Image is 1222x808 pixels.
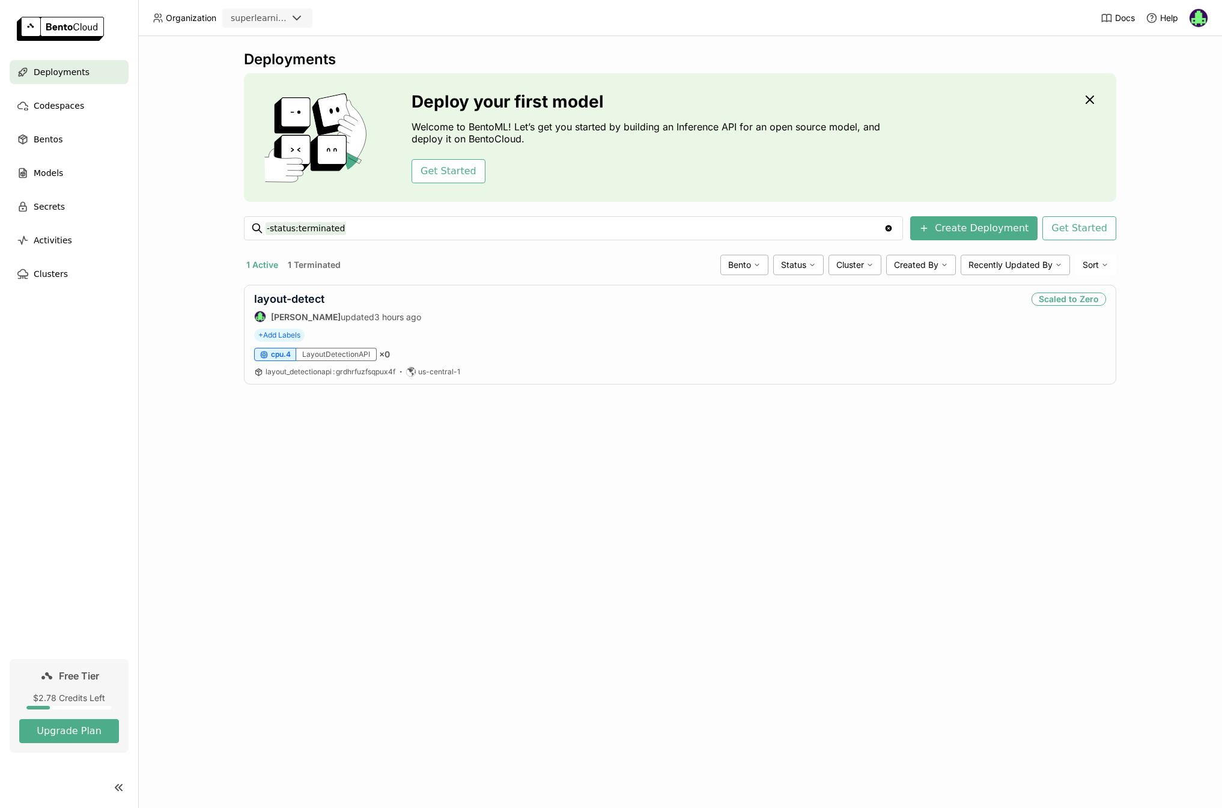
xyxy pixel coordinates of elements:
h3: Deploy your first model [412,92,886,111]
div: updated [254,311,421,323]
span: × 0 [379,349,390,360]
div: Deployments [244,50,1116,68]
div: superlearning [231,12,287,24]
span: Recently Updated By [968,260,1053,270]
a: Codespaces [10,94,129,118]
p: Welcome to BentoML! Let’s get you started by building an Inference API for an open source model, ... [412,121,886,145]
img: Jiwon Park [1190,9,1208,27]
button: Create Deployment [910,216,1038,240]
span: : [333,367,335,376]
img: Jiwon Park [255,311,266,322]
div: Sort [1075,255,1116,275]
button: Get Started [1042,216,1116,240]
span: Free Tier [59,670,99,682]
input: Selected superlearning. [288,13,290,25]
img: cover onboarding [254,93,383,183]
a: Clusters [10,262,129,286]
a: Bentos [10,127,129,151]
div: Bento [720,255,768,275]
div: Recently Updated By [961,255,1070,275]
svg: Clear value [884,223,893,233]
div: Status [773,255,824,275]
a: Deployments [10,60,129,84]
span: Secrets [34,199,65,214]
span: Cluster [836,260,864,270]
span: Bentos [34,132,62,147]
span: Status [781,260,806,270]
div: Created By [886,255,956,275]
a: Free Tier$2.78 Credits LeftUpgrade Plan [10,659,129,753]
div: Cluster [828,255,881,275]
button: Upgrade Plan [19,719,119,743]
a: layout_detectionapi:grdhrfuzfsqpux4f [266,367,395,377]
a: Secrets [10,195,129,219]
button: Get Started [412,159,485,183]
span: Clusters [34,267,68,281]
span: Bento [728,260,751,270]
span: Created By [894,260,938,270]
span: Organization [166,13,216,23]
span: Docs [1115,13,1135,23]
span: layout_detectionapi grdhrfuzfsqpux4f [266,367,395,376]
div: Scaled to Zero [1032,293,1106,306]
span: Sort [1083,260,1099,270]
div: $2.78 Credits Left [19,693,119,703]
span: Help [1160,13,1178,23]
a: Activities [10,228,129,252]
a: Models [10,161,129,185]
div: LayoutDetectionAPI [296,348,377,361]
span: us-central-1 [418,367,460,377]
a: layout-detect [254,293,324,305]
span: Activities [34,233,72,248]
span: cpu.4 [271,350,291,359]
a: Docs [1101,12,1135,24]
span: +Add Labels [254,329,305,342]
button: 1 Terminated [285,257,343,273]
span: Deployments [34,65,90,79]
span: 3 hours ago [374,312,421,322]
strong: [PERSON_NAME] [271,312,341,322]
img: logo [17,17,104,41]
button: 1 Active [244,257,281,273]
div: Help [1146,12,1178,24]
span: Models [34,166,63,180]
span: Codespaces [34,99,84,113]
input: Search [266,219,884,238]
